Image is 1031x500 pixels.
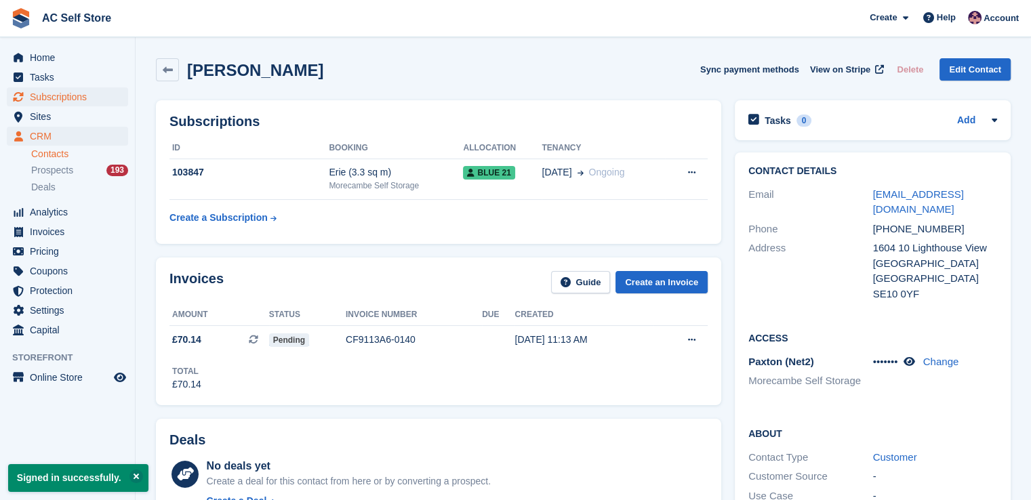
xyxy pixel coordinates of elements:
div: 0 [796,114,812,127]
h2: [PERSON_NAME] [187,61,323,79]
span: CRM [30,127,111,146]
div: Create a Subscription [169,211,268,225]
a: Prospects 193 [31,163,128,178]
button: Delete [891,58,929,81]
h2: Deals [169,432,205,448]
div: Email [748,187,873,217]
span: Deals [31,181,56,194]
div: £70.14 [172,377,201,392]
a: menu [7,242,128,261]
li: Morecambe Self Storage [748,373,873,389]
span: Invoices [30,222,111,241]
span: Prospects [31,164,73,177]
img: Ted Cox [968,11,982,24]
a: menu [7,262,128,280]
span: Storefront [12,351,135,364]
a: menu [7,320,128,339]
a: Create a Subscription [169,205,277,230]
th: ID [169,138,329,159]
div: Address [748,241,873,301]
span: Account [984,12,1019,25]
a: Edit Contact [939,58,1011,81]
div: 103847 [169,165,329,180]
div: [PHONE_NUMBER] [873,222,998,237]
span: Pricing [30,242,111,261]
span: ••••••• [873,356,898,367]
a: Deals [31,180,128,194]
div: SE10 0YF [873,287,998,302]
button: Sync payment methods [700,58,799,81]
h2: Tasks [765,114,791,127]
a: menu [7,107,128,126]
a: menu [7,203,128,222]
p: Signed in successfully. [8,464,148,492]
h2: Invoices [169,271,224,293]
a: menu [7,48,128,67]
th: Tenancy [542,138,665,159]
div: CF9113A6-0140 [346,333,482,347]
div: Customer Source [748,469,873,484]
a: View on Stripe [805,58,887,81]
a: menu [7,281,128,300]
h2: About [748,426,997,440]
div: [GEOGRAPHIC_DATA] [873,271,998,287]
th: Booking [329,138,463,159]
th: Status [269,304,346,326]
a: [EMAIL_ADDRESS][DOMAIN_NAME] [873,188,964,215]
span: £70.14 [172,333,201,347]
a: Contacts [31,148,128,161]
div: Contact Type [748,450,873,465]
span: View on Stripe [810,63,870,77]
div: Morecambe Self Storage [329,180,463,192]
a: AC Self Store [37,7,117,29]
h2: Access [748,331,997,344]
div: Total [172,365,201,377]
a: menu [7,222,128,241]
span: Create [870,11,897,24]
div: - [873,469,998,484]
span: Help [937,11,956,24]
a: menu [7,87,128,106]
span: Paxton (Net2) [748,356,814,367]
a: menu [7,368,128,387]
span: Sites [30,107,111,126]
div: [DATE] 11:13 AM [514,333,653,347]
div: 193 [106,165,128,176]
span: Ongoing [588,167,624,178]
span: Settings [30,301,111,320]
div: No deals yet [207,458,491,474]
span: Coupons [30,262,111,280]
span: Analytics [30,203,111,222]
th: Invoice number [346,304,482,326]
th: Created [514,304,653,326]
span: Blue 21 [463,166,514,180]
a: Customer [873,451,917,463]
span: Capital [30,320,111,339]
a: Guide [551,271,611,293]
a: Add [957,113,975,129]
a: menu [7,68,128,87]
img: stora-icon-8386f47178a22dfd0bd8f6a31ec36ba5ce8667c1dd55bd0f319d3a0aa187defe.svg [11,8,31,28]
a: Create an Invoice [615,271,708,293]
h2: Contact Details [748,166,997,177]
span: [DATE] [542,165,571,180]
a: Preview store [112,369,128,386]
span: Subscriptions [30,87,111,106]
a: menu [7,301,128,320]
h2: Subscriptions [169,114,708,129]
span: Pending [269,333,309,347]
th: Amount [169,304,269,326]
th: Due [482,304,514,326]
th: Allocation [463,138,542,159]
span: Protection [30,281,111,300]
a: Change [923,356,959,367]
a: menu [7,127,128,146]
span: Home [30,48,111,67]
div: 1604 10 Lighthouse View [873,241,998,256]
div: Erie (3.3 sq m) [329,165,463,180]
div: Create a deal for this contact from here or by converting a prospect. [207,474,491,488]
span: Tasks [30,68,111,87]
div: Phone [748,222,873,237]
span: Online Store [30,368,111,387]
div: [GEOGRAPHIC_DATA] [873,256,998,272]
